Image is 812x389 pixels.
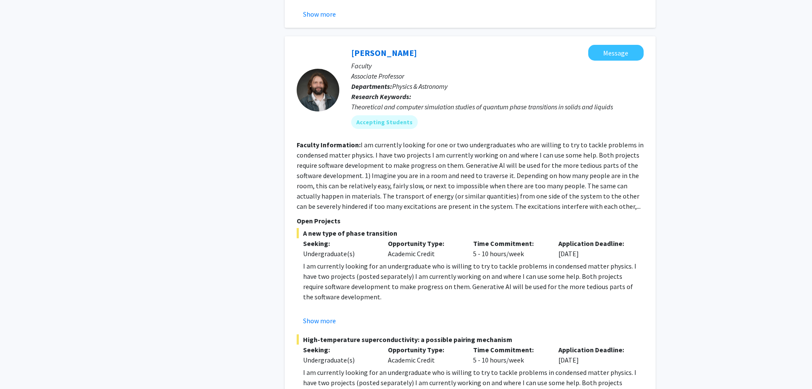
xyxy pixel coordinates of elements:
div: Undergraduate(s) [303,249,376,259]
p: Seeking: [303,345,376,355]
b: Departments: [351,82,392,91]
p: Opportunity Type: [388,238,460,249]
div: Academic Credit [381,238,467,259]
p: Seeking: [303,238,376,249]
span: A new type of phase transition [297,228,644,238]
button: Show more [303,9,336,19]
p: I am currently looking for an undergraduate who is willing to try to tackle problems in condensed... [303,261,644,302]
div: 5 - 10 hours/week [467,345,552,365]
p: Time Commitment: [473,345,546,355]
div: [DATE] [552,238,637,259]
mat-chip: Accepting Students [351,115,418,129]
b: Research Keywords: [351,92,411,101]
p: Time Commitment: [473,238,546,249]
div: Theoretical and computer simulation studies of quantum phase transitions in solids and liquids [351,102,644,112]
div: Academic Credit [381,345,467,365]
p: Opportunity Type: [388,345,460,355]
p: Faculty [351,61,644,71]
p: Open Projects [297,216,644,226]
span: Physics & Astronomy [392,82,448,91]
p: Application Deadline: [558,345,631,355]
div: [DATE] [552,345,637,365]
fg-read-more: I am currently looking for one or two undergraduates who are willing to try to tackle problems in... [297,140,644,211]
iframe: Chat [6,351,36,383]
div: Undergraduate(s) [303,355,376,365]
b: Faculty Information: [297,140,361,149]
button: Show more [303,316,336,326]
p: Application Deadline: [558,238,631,249]
button: Message Wouter Montfrooij [588,45,644,61]
span: High-temperature superconductivity: a possible pairing mechanism [297,334,644,345]
a: [PERSON_NAME] [351,47,417,58]
div: 5 - 10 hours/week [467,238,552,259]
p: Associate Professor [351,71,644,81]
